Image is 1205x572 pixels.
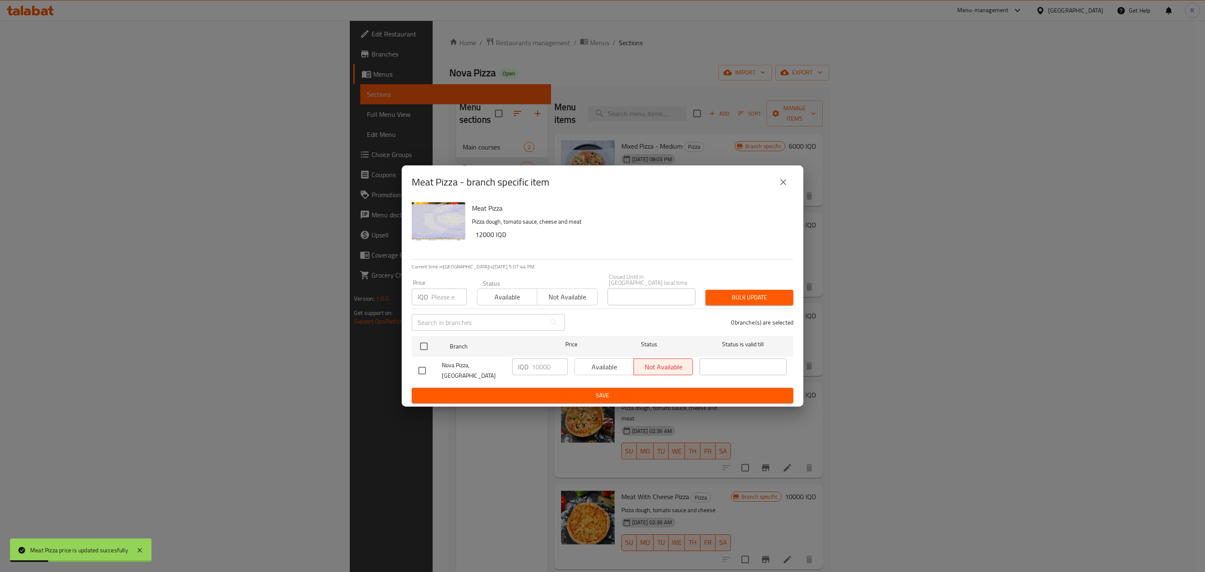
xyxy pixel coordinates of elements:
span: Branch [450,341,537,352]
span: Bulk update [712,292,787,303]
p: IQD [418,292,428,302]
button: Bulk update [705,290,793,305]
span: Price [544,339,599,350]
span: Not available [541,291,594,303]
div: Meat Pizza price is updated succesfully [30,546,128,555]
span: Save [418,390,787,401]
input: Search in branches [412,314,546,331]
span: Status [606,339,693,350]
span: Nova Pizza, [GEOGRAPHIC_DATA] [442,360,505,381]
p: Current time in [GEOGRAPHIC_DATA] is [DATE] 5:07:44 PM [412,263,793,271]
h6: Meat Pizza [472,202,787,214]
span: Available [481,291,534,303]
p: Pizza dough, tomato sauce, cheese and meat [472,216,787,227]
h6: 12000 IQD [475,229,787,240]
p: 0 branche(s) are selected [731,318,793,327]
button: close [773,172,793,192]
p: IQD [518,362,528,372]
button: Save [412,388,793,403]
h2: Meat Pizza - branch specific item [412,175,549,189]
input: Please enter price [532,358,568,375]
button: Not available [537,289,597,305]
button: Available [477,289,537,305]
input: Please enter price [431,289,467,305]
img: Meat Pizza [412,202,465,256]
span: Status is valid till [700,339,787,350]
